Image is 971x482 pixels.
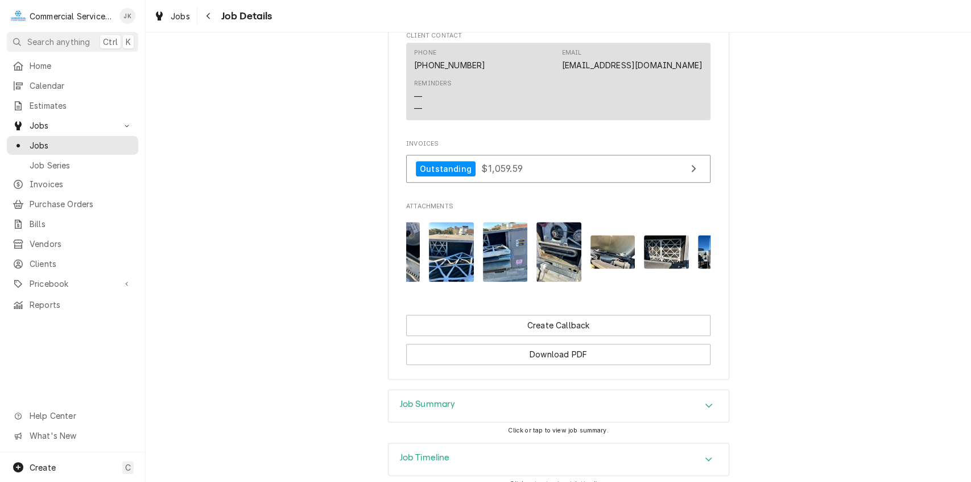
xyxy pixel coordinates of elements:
span: Invoices [30,178,133,190]
span: Calendar [30,80,133,92]
span: What's New [30,430,131,442]
a: Bills [7,215,138,233]
a: View Invoice [406,155,710,183]
a: Purchase Orders [7,195,138,213]
a: Clients [7,254,138,273]
a: Estimates [7,96,138,115]
div: Job Summary [388,389,729,422]
a: Jobs [7,136,138,155]
div: Button Group Row [406,336,710,365]
a: Invoices [7,175,138,193]
span: Help Center [30,410,131,422]
div: Outstanding [416,161,476,176]
a: [PHONE_NUMBER] [414,60,485,70]
div: Email [562,48,582,57]
div: Phone [414,48,436,57]
div: Reminders [414,79,452,114]
div: Email [562,48,703,71]
div: Button Group Row [406,315,710,336]
a: Vendors [7,234,138,253]
div: C [10,8,26,24]
a: Home [7,56,138,75]
span: Search anything [27,36,90,48]
span: $1,059.59 [481,163,522,174]
span: Vendors [30,238,133,250]
span: Home [30,60,133,72]
span: Create [30,463,56,472]
a: Job Series [7,156,138,175]
a: Calendar [7,76,138,95]
span: Job Series [30,159,133,171]
button: Create Callback [406,315,710,336]
div: Invoices [406,139,710,188]
span: Invoices [406,139,710,149]
button: Search anythingCtrlK [7,32,138,52]
img: VknEMMOtRuuct44o6VRs [483,222,528,282]
button: Navigate back [200,7,218,25]
span: K [126,36,131,48]
a: [EMAIL_ADDRESS][DOMAIN_NAME] [562,60,703,70]
a: Go to What's New [7,426,138,445]
div: Phone [414,48,485,71]
span: Attachments [406,213,710,291]
div: Commercial Service Co. [30,10,113,22]
img: BZ8glL0dTkGcq1WZtcLo [590,235,635,269]
a: Go to Jobs [7,116,138,135]
a: Reports [7,295,138,314]
a: Go to Help Center [7,406,138,425]
span: Jobs [30,120,115,131]
span: Attachments [406,202,710,211]
div: JK [119,8,135,24]
div: Client Contact List [406,43,710,126]
div: Client Contact [406,31,710,125]
div: Attachments [406,202,710,291]
span: Job Details [218,9,272,24]
a: Jobs [149,7,195,26]
h3: Job Summary [400,399,456,410]
span: Client Contact [406,31,710,40]
span: Reports [30,299,133,311]
span: Estimates [30,100,133,112]
span: Pricebook [30,278,115,290]
span: Ctrl [103,36,118,48]
div: Job Timeline [388,443,729,476]
img: jN8VcEO5Sa2wYg3H0ISf [536,222,581,282]
span: Purchase Orders [30,198,133,210]
span: Jobs [30,139,133,151]
span: C [125,462,131,473]
button: Accordion Details Expand Trigger [389,443,729,475]
button: Accordion Details Expand Trigger [389,390,729,422]
img: Vi2ihwe8RnWL8aPYOtp7 [644,235,689,269]
button: Download PDF [406,344,710,365]
div: — [414,90,422,102]
span: Clients [30,258,133,270]
div: Accordion Header [389,443,729,475]
span: Bills [30,218,133,230]
div: John Key's Avatar [119,8,135,24]
div: Contact [406,43,710,121]
a: Go to Pricebook [7,274,138,293]
img: nfIuJLJTsionsXeBI6Kw [698,235,743,269]
span: Click or tap to view job summary. [508,427,608,434]
div: — [414,102,422,114]
div: Reminders [414,79,452,88]
div: Accordion Header [389,390,729,422]
div: Button Group [406,315,710,365]
img: O98EMW81RTyjPTKtCr2z [429,222,474,282]
h3: Job Timeline [400,452,450,463]
div: Commercial Service Co.'s Avatar [10,8,26,24]
span: Jobs [171,10,190,22]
